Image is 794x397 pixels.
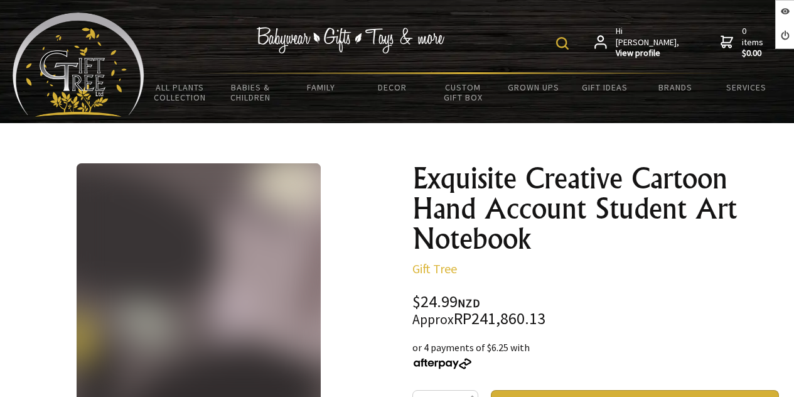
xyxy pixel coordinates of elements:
[616,48,680,59] strong: View profile
[412,311,454,328] small: Approx
[412,163,779,254] h1: Exquisite Creative Cartoon Hand Account Student Art Notebook
[458,296,480,310] span: NZD
[357,74,427,101] a: Decor
[721,26,766,59] a: 0 items$0.00
[286,74,357,101] a: Family
[13,13,144,117] img: Babyware - Gifts - Toys and more...
[256,27,444,53] img: Babywear - Gifts - Toys & more
[144,74,215,111] a: All Plants Collection
[556,37,569,50] img: product search
[412,358,473,369] img: Afterpay
[640,74,711,101] a: Brands
[569,74,640,101] a: Gift Ideas
[742,25,766,59] span: 0 items
[412,340,779,370] div: or 4 payments of $6.25 with
[742,48,766,59] strong: $0.00
[594,26,680,59] a: Hi [PERSON_NAME],View profile
[616,26,680,59] span: Hi [PERSON_NAME],
[711,74,781,101] a: Services
[412,294,779,327] div: $24.99 RP241,860.13
[412,261,457,276] a: Gift Tree
[215,74,286,111] a: Babies & Children
[498,74,569,101] a: Grown Ups
[427,74,498,111] a: Custom Gift Box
